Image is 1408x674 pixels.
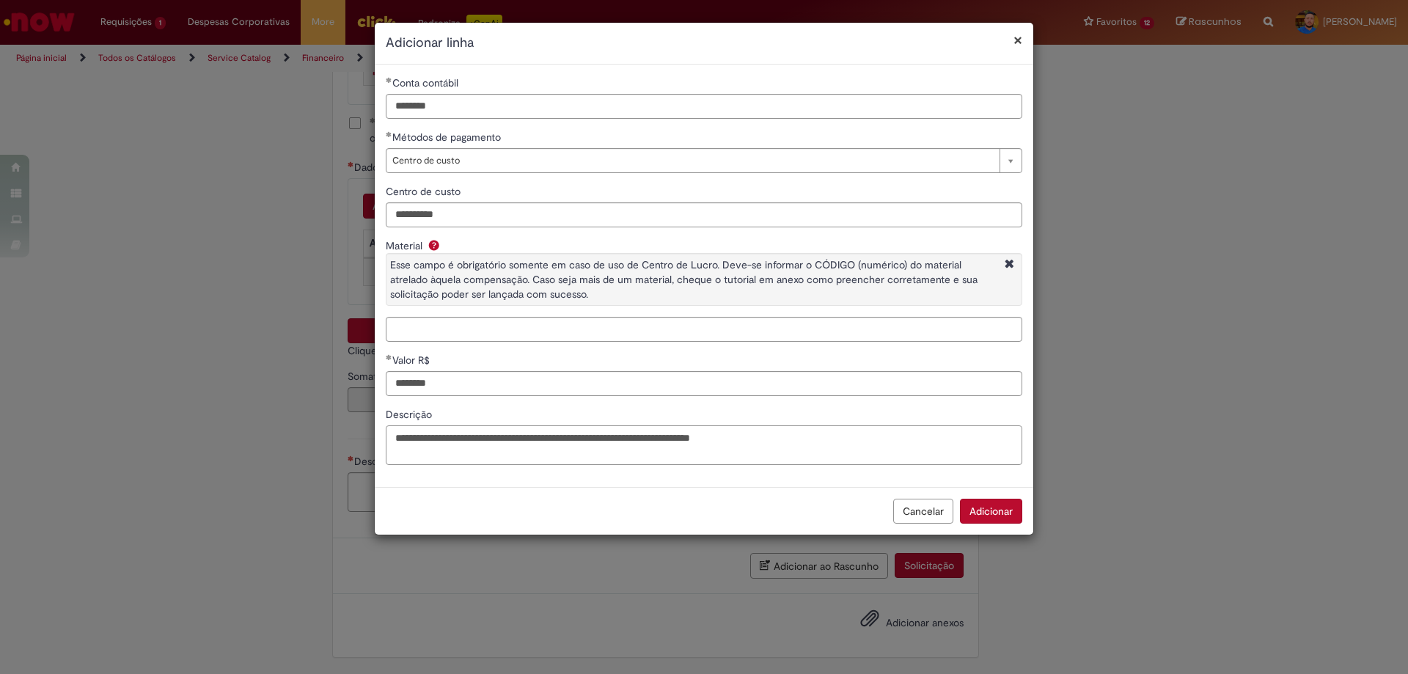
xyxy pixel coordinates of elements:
[386,371,1022,396] input: Valor R$
[386,354,392,360] span: Obrigatório Preenchido
[392,354,433,367] span: Valor R$
[960,499,1022,524] button: Adicionar
[386,77,392,83] span: Obrigatório Preenchido
[392,149,992,172] span: Centro de custo
[386,185,463,198] span: Centro de custo
[386,425,1022,465] textarea: Descrição
[386,239,425,252] span: Material
[386,317,1022,342] input: Material
[386,131,392,137] span: Obrigatório Preenchido
[386,34,1022,53] h2: Adicionar linha
[1013,32,1022,48] button: Fechar modal
[386,408,435,421] span: Descrição
[1001,257,1018,273] i: Fechar More information Por question_material
[893,499,953,524] button: Cancelar
[386,94,1022,119] input: Conta contábil
[386,202,1022,227] input: Centro de custo
[390,258,978,301] span: Esse campo é obrigatório somente em caso de uso de Centro de Lucro. Deve-se informar o CÓDIGO (nu...
[392,76,461,89] span: Conta contábil
[425,239,443,251] span: Ajuda para Material
[392,131,504,144] span: Métodos de pagamento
